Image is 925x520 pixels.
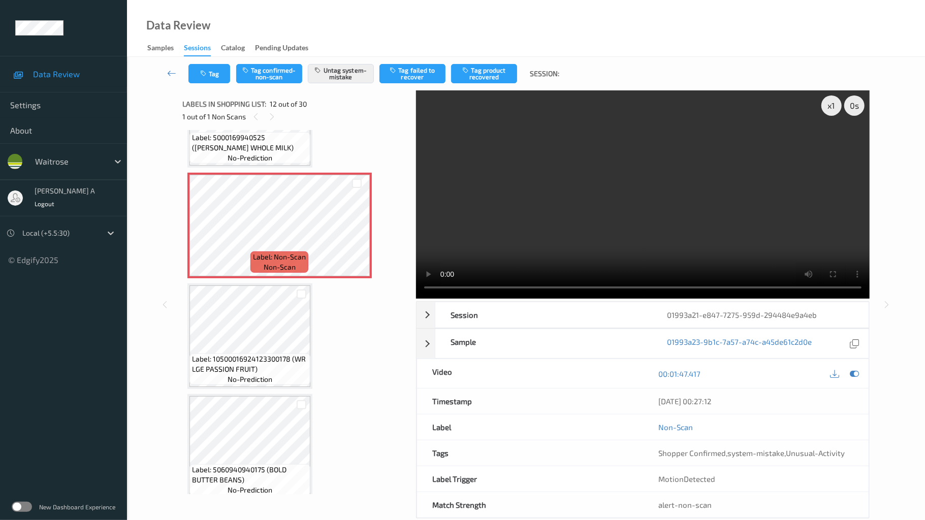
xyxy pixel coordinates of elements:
[270,99,307,109] span: 12 out of 30
[255,41,318,55] a: Pending Updates
[379,64,445,83] button: Tag failed to recover
[658,500,854,510] div: alert-non-scan
[192,465,308,485] span: Label: 5060940940175 (BOLD BUTTER BEANS)
[184,43,211,56] div: Sessions
[188,64,230,83] button: Tag
[451,64,517,83] button: Tag product recovered
[417,329,869,359] div: Sample01993a23-9b1c-7a57-a74c-a45de61c2d0e
[253,252,306,262] span: Label: Non-Scan
[417,466,643,492] div: Label Trigger
[221,41,255,55] a: Catalog
[228,153,272,163] span: no-prediction
[417,359,643,388] div: Video
[264,262,296,272] span: non-scan
[308,64,374,83] button: Untag system-mistake
[652,302,869,328] div: 01993a21-e847-7275-959d-294484e9a4eb
[147,41,184,55] a: Samples
[221,43,245,55] div: Catalog
[146,20,210,30] div: Data Review
[844,95,865,116] div: 0 s
[435,302,652,328] div: Session
[417,388,643,414] div: Timestamp
[658,369,700,379] a: 00:01:47.417
[192,354,308,374] span: Label: 10500016924123300178 (WR LGE PASSION FRUIT)
[786,448,845,458] span: Unusual-Activity
[435,329,652,358] div: Sample
[236,64,302,83] button: Tag confirmed-non-scan
[182,99,266,109] span: Labels in shopping list:
[658,448,845,458] span: , ,
[228,374,272,384] span: no-prediction
[182,110,409,123] div: 1 out of 1 Non Scans
[228,485,272,495] span: no-prediction
[658,448,726,458] span: Shopper Confirmed
[417,414,643,440] div: Label
[658,422,693,432] a: Non-Scan
[530,69,559,79] span: Session:
[417,440,643,466] div: Tags
[821,95,842,116] div: x 1
[417,302,869,328] div: Session01993a21-e847-7275-959d-294484e9a4eb
[147,43,174,55] div: Samples
[667,337,812,350] a: 01993a23-9b1c-7a57-a74c-a45de61c2d0e
[643,466,869,492] div: MotionDetected
[417,492,643,517] div: Match Strength
[255,43,308,55] div: Pending Updates
[658,396,854,406] div: [DATE] 00:27:12
[184,41,221,56] a: Sessions
[192,133,308,153] span: Label: 5000169940525 ([PERSON_NAME] WHOLE MILK)
[727,448,785,458] span: system-mistake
